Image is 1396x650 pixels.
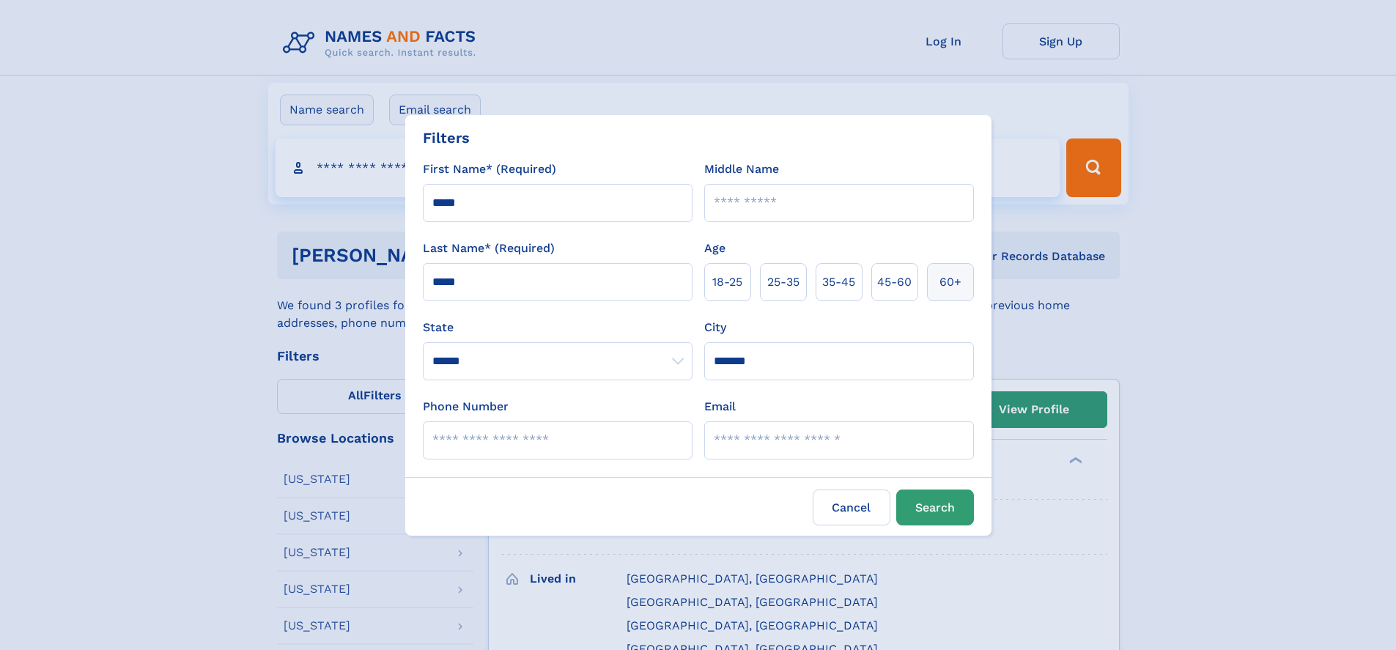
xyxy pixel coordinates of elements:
span: 35‑45 [822,273,855,291]
label: State [423,319,693,336]
button: Search [896,490,974,525]
label: Last Name* (Required) [423,240,555,257]
span: 45‑60 [877,273,912,291]
span: 60+ [939,273,961,291]
label: Cancel [813,490,890,525]
label: First Name* (Required) [423,160,556,178]
label: Email [704,398,736,416]
label: Middle Name [704,160,779,178]
label: Age [704,240,725,257]
label: Phone Number [423,398,509,416]
span: 18‑25 [712,273,742,291]
div: Filters [423,127,470,149]
label: City [704,319,726,336]
span: 25‑35 [767,273,799,291]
